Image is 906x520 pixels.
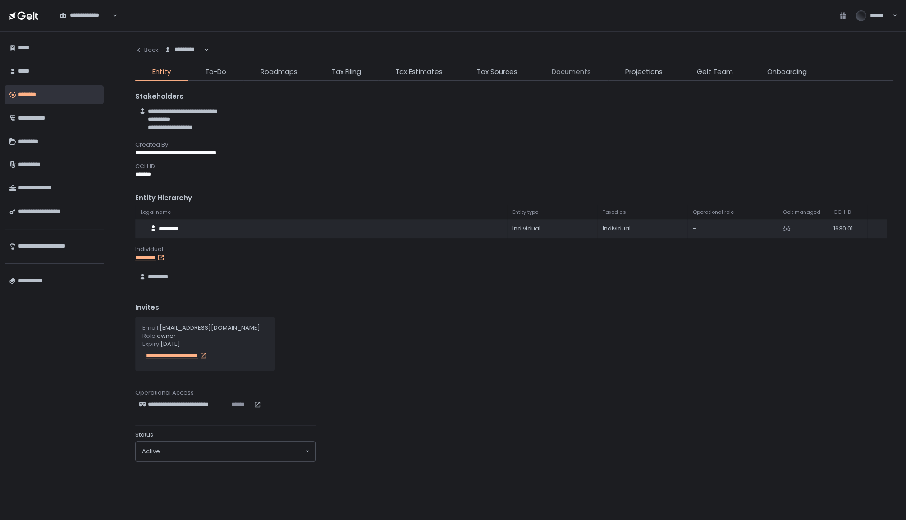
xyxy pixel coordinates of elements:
[135,41,159,60] button: Back
[135,46,159,54] div: Back
[135,303,893,313] div: Invites
[142,447,160,456] span: active
[142,340,267,348] div: [DATE]
[142,331,157,340] span: Role:
[135,193,893,203] div: Entity Hierarchy
[135,389,893,397] div: Operational Access
[135,245,893,253] div: Individual
[135,431,153,439] span: Status
[205,67,226,77] span: To-Do
[135,92,893,102] div: Stakeholders
[136,442,315,461] div: Search for option
[142,324,260,332] div: [EMAIL_ADDRESS][DOMAIN_NAME]
[512,209,538,216] span: Entity type
[603,209,626,216] span: Taxed as
[160,447,304,456] input: Search for option
[135,141,893,149] div: Created By
[477,67,517,77] span: Tax Sources
[697,67,733,77] span: Gelt Team
[603,225,682,233] div: Individual
[261,67,297,77] span: Roadmaps
[142,332,260,340] div: owner
[141,209,171,216] span: Legal name
[783,209,820,216] span: Gelt managed
[165,54,203,63] input: Search for option
[767,67,807,77] span: Onboarding
[552,67,591,77] span: Documents
[693,209,734,216] span: Operational role
[693,225,772,233] div: -
[60,19,112,28] input: Search for option
[54,6,117,25] div: Search for option
[833,225,862,233] div: 1630.01
[395,67,443,77] span: Tax Estimates
[625,67,663,77] span: Projections
[332,67,361,77] span: Tax Filing
[135,162,893,170] div: CCH ID
[142,323,160,332] span: Email:
[152,67,171,77] span: Entity
[142,340,160,348] span: Expiry:
[159,41,209,60] div: Search for option
[833,209,851,216] span: CCH ID
[512,225,592,233] div: Individual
